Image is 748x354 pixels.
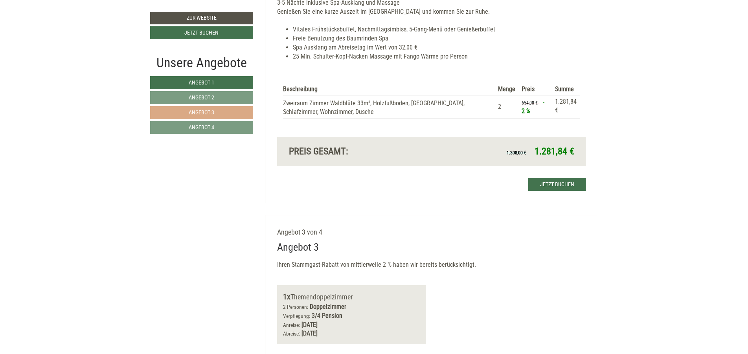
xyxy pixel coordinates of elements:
li: Spa Ausklang am Abreisetag im Wert von 32,00 € [293,43,586,52]
small: Anreise: [283,322,300,328]
b: 3/4 Pension [312,312,342,319]
b: 1x [283,292,290,301]
div: Preis gesamt: [283,145,432,158]
small: Abreise: [283,330,300,337]
th: Preis [518,83,552,95]
li: Vitales Frühstücksbuffet, Nachmittagsimbiss, 5-Gang-Menü oder Genießerbuffet [293,25,586,34]
a: Jetzt buchen [150,26,253,39]
th: Menge [495,83,518,95]
span: Angebot 2 [189,94,214,101]
b: [DATE] [301,330,318,337]
span: Angebot 4 [189,124,214,130]
small: 2 Personen: [283,304,308,310]
b: [DATE] [301,321,318,328]
span: Angebot 1 [189,79,214,86]
div: Themendoppelzimmer [283,291,420,303]
td: Zweiraum Zimmer Waldblüte 33m², Holzfußboden, [GEOGRAPHIC_DATA], Schlafzimmer, Wohnzimmer, Dusche [283,95,495,119]
span: Angebot 3 von 4 [277,228,322,236]
small: Verpflegung: [283,313,310,319]
li: 25 Min. Schulter-Kopf-Nacken Massage mit Fango Wärme pro Person [293,52,586,61]
span: Angebot 3 [189,109,214,116]
th: Summe [552,83,580,95]
div: Angebot 3 [277,240,319,255]
th: Beschreibung [283,83,495,95]
td: 1.281,84 € [552,95,580,119]
p: Ihren Stammgast-Rabatt von mittlerweile 2 % haben wir bereits berücksichtigt. [277,260,586,270]
b: Doppelzimmer [310,303,346,310]
span: 654,00 € [522,100,538,106]
span: 1.281,84 € [535,146,574,157]
a: Zur Website [150,12,253,24]
span: 1.308,00 € [507,150,526,156]
a: Jetzt buchen [528,178,586,191]
li: Freie Benutzung des Baumrinden Spa [293,34,586,43]
div: Unsere Angebote [150,53,253,72]
td: 2 [495,95,518,119]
